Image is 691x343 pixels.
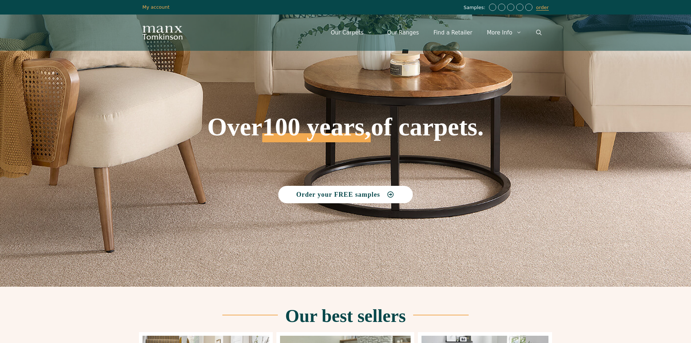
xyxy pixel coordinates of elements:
h1: Over of carpets. [143,62,549,142]
img: Manx Tomkinson [143,26,182,40]
a: Our Ranges [380,22,426,44]
span: Samples: [464,5,487,11]
a: Find a Retailer [426,22,480,44]
span: Order your FREE samples [296,191,380,198]
nav: Primary [324,22,549,44]
a: More Info [480,22,528,44]
a: Open Search Bar [529,22,549,44]
a: Our Carpets [324,22,380,44]
a: Order your FREE samples [278,186,413,203]
h2: Our best sellers [285,307,406,325]
a: order [536,5,549,11]
span: 100 years, [262,121,371,142]
a: My account [143,4,170,10]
